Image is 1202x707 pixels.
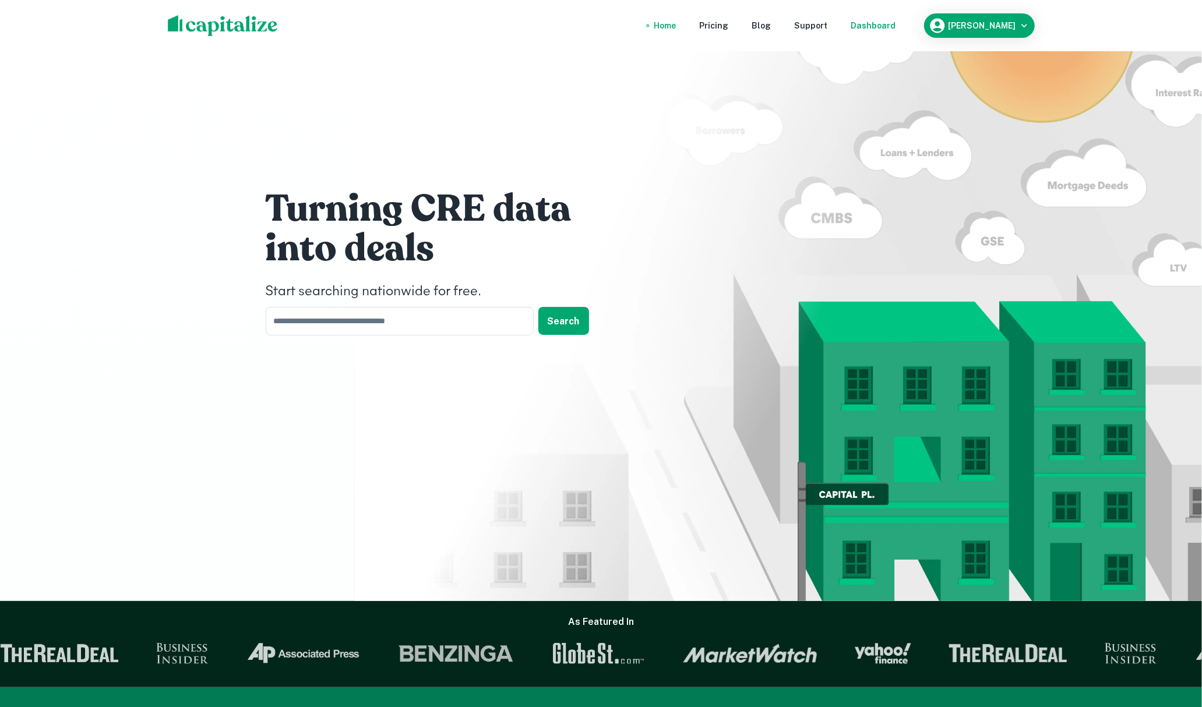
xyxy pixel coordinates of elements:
img: capitalize-logo.png [168,15,278,36]
h4: Start searching nationwide for free. [266,281,615,302]
img: GlobeSt [549,643,643,664]
img: Benzinga [396,643,512,664]
button: [PERSON_NAME] [924,13,1035,38]
a: Dashboard [851,19,896,32]
a: Support [795,19,828,32]
img: Associated Press [244,643,358,664]
a: Home [654,19,676,32]
h6: [PERSON_NAME] [949,22,1016,30]
a: Pricing [700,19,729,32]
img: Business Insider [1102,643,1155,664]
h1: into deals [266,225,615,272]
img: The Real Deal [946,644,1065,663]
img: Market Watch [681,644,815,663]
h1: Turning CRE data [266,186,615,232]
img: Business Insider [154,643,206,664]
img: Yahoo Finance [852,643,909,664]
button: Search [538,307,589,335]
iframe: Chat Widget [1144,614,1202,670]
h6: As Featured In [568,615,634,629]
a: Blog [752,19,771,32]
